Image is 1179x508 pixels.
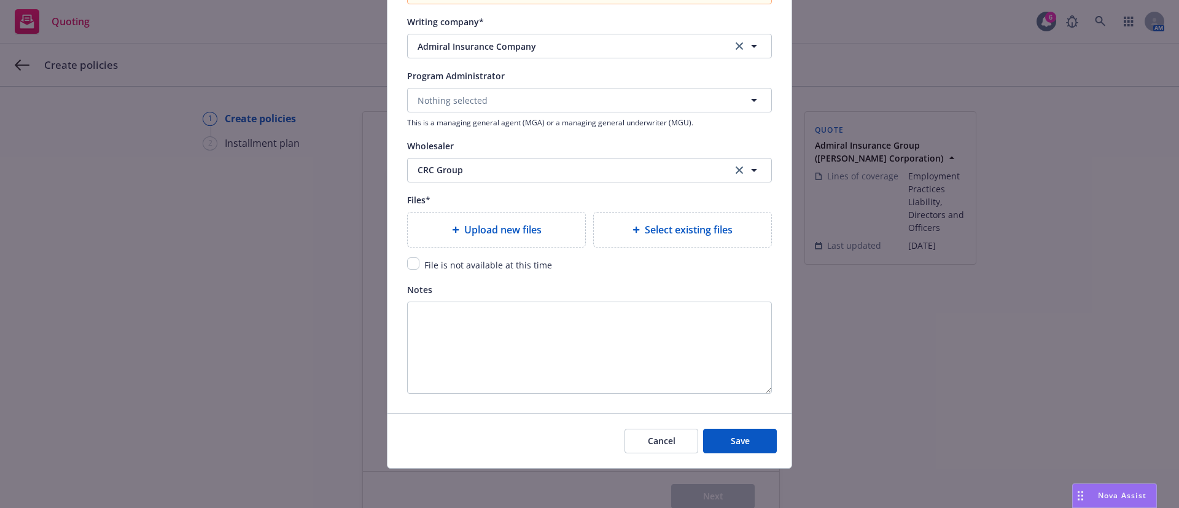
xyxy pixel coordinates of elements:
button: Admiral Insurance Companyclear selection [407,34,772,58]
button: Nova Assist [1072,483,1157,508]
button: Save [703,429,777,453]
div: Upload new files [407,212,586,248]
button: Cancel [625,429,698,453]
span: CRC Group [418,163,714,176]
span: Save [731,435,750,447]
span: This is a managing general agent (MGA) or a managing general underwriter (MGU). [407,117,772,128]
span: Select existing files [645,222,733,237]
span: Nothing selected [418,94,488,107]
span: Admiral Insurance Company [418,40,714,53]
div: Select existing files [593,212,772,248]
div: Drag to move [1073,484,1088,507]
span: Program Administrator [407,70,505,82]
a: clear selection [732,163,747,178]
span: Upload new files [464,222,542,237]
span: File is not available at this time [424,259,552,271]
button: CRC Groupclear selection [407,158,772,182]
button: Nothing selected [407,88,772,112]
span: Writing company* [407,16,484,28]
span: Nova Assist [1098,490,1146,501]
span: Wholesaler [407,140,454,152]
span: Cancel [648,435,675,447]
span: Notes [407,284,432,295]
a: clear selection [732,39,747,53]
span: Files* [407,194,430,206]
